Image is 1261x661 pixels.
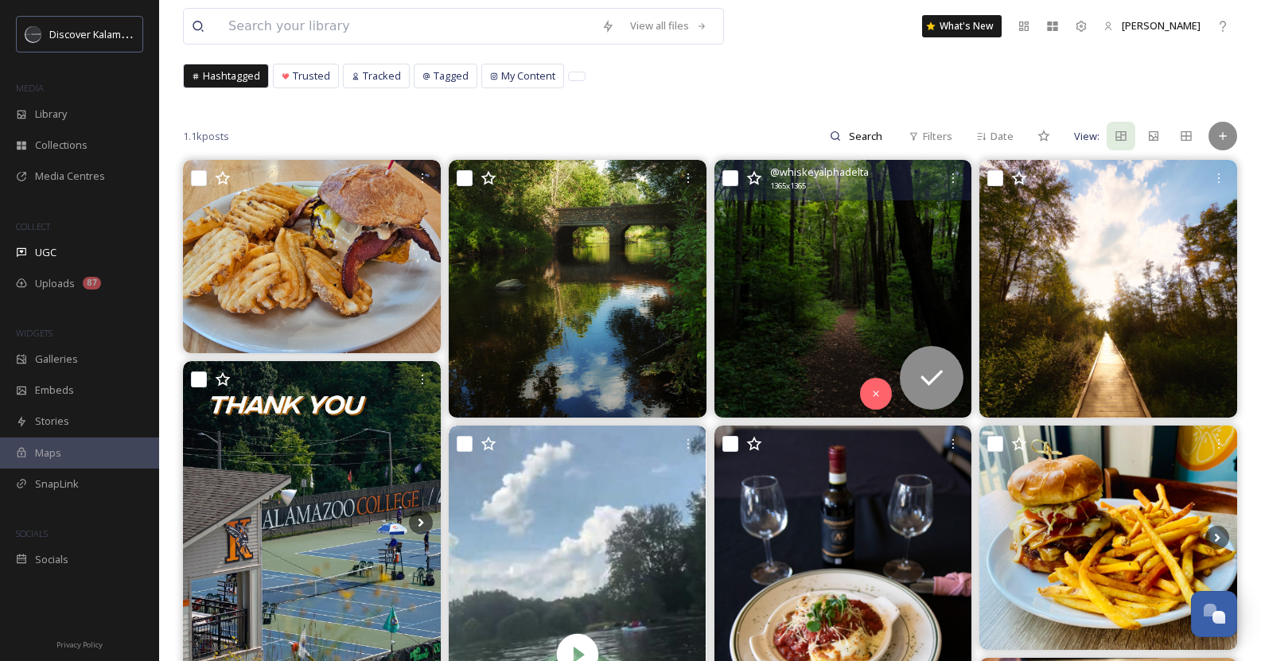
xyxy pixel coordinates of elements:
[56,634,103,653] a: Privacy Policy
[449,160,706,418] img: Seeking a cool spot on a day that is quite hot. Milham Park Kalamazoo, Michigan August 9, 2025 #p...
[622,10,715,41] a: View all files
[35,107,67,122] span: Library
[434,68,469,84] span: Tagged
[203,68,260,84] span: Hashtagged
[56,640,103,650] span: Privacy Policy
[183,160,441,353] img: August Special #4 Graceland Burger - 1 or 2 LV beef patties, bacon, cheddar cheese, jalapeños, pe...
[841,120,893,152] input: Search
[363,68,401,84] span: Tracked
[770,165,869,180] span: @ whiskeyalphadelta
[16,327,53,339] span: WIDGETS
[922,15,1002,37] a: What's New
[923,129,952,144] span: Filters
[49,26,145,41] span: Discover Kalamazoo
[991,129,1014,144] span: Date
[979,426,1237,650] img: Today’s Special :: Sweet Heat Burger! It’s TUESDAY and that means MUSIC BINGO NIGHT! Music Bingo ...
[35,352,78,367] span: Galleries
[1096,10,1208,41] a: [PERSON_NAME]
[16,527,48,539] span: SOCIALS
[35,414,69,429] span: Stories
[1122,18,1201,33] span: [PERSON_NAME]
[35,476,79,492] span: SnapLink
[35,276,75,291] span: Uploads
[35,445,61,461] span: Maps
[25,26,41,42] img: channels4_profile.jpg
[35,169,105,184] span: Media Centres
[979,160,1237,418] img: Follow Bishop's Bog Preserve, Portage, Michigan #photography #boardwalk #woods #nature #kalamazoo...
[83,277,101,290] div: 87
[1191,591,1237,637] button: Open Chat
[183,129,229,144] span: 1.1k posts
[770,181,806,192] span: 1365 x 1365
[501,68,555,84] span: My Content
[35,383,74,398] span: Embeds
[1074,129,1099,144] span: View:
[35,245,56,260] span: UGC
[35,552,68,567] span: Socials
[35,138,88,153] span: Collections
[293,68,330,84] span: Trusted
[714,160,972,418] img: Through the woods Bishop's Bog Preserve, Portage, Michigan #photography #woods #nature #kalamazoo...
[16,220,50,232] span: COLLECT
[16,82,44,94] span: MEDIA
[220,9,594,44] input: Search your library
